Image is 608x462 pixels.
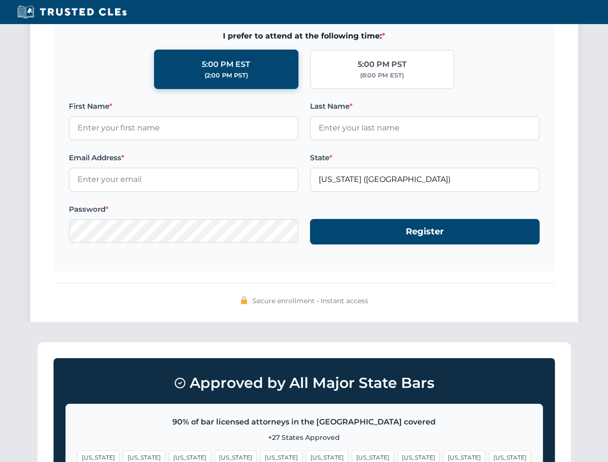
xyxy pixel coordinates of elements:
[69,116,298,140] input: Enter your first name
[205,71,248,80] div: (2:00 PM PST)
[310,116,540,140] input: Enter your last name
[202,58,250,71] div: 5:00 PM EST
[78,432,531,443] p: +27 States Approved
[360,71,404,80] div: (8:00 PM EST)
[14,5,129,19] img: Trusted CLEs
[78,416,531,428] p: 90% of bar licensed attorneys in the [GEOGRAPHIC_DATA] covered
[240,296,248,304] img: 🔒
[310,167,540,192] input: Florida (FL)
[69,152,298,164] label: Email Address
[310,101,540,112] label: Last Name
[310,219,540,244] button: Register
[65,370,543,396] h3: Approved by All Major State Bars
[358,58,407,71] div: 5:00 PM PST
[252,295,368,306] span: Secure enrollment • Instant access
[69,204,298,215] label: Password
[69,30,540,42] span: I prefer to attend at the following time:
[69,167,298,192] input: Enter your email
[69,101,298,112] label: First Name
[310,152,540,164] label: State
